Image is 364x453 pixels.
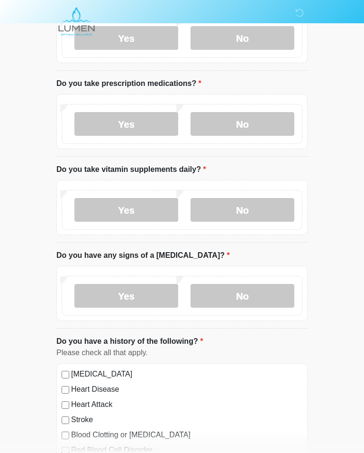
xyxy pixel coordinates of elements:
img: LUMEN Optimal Wellness Logo [47,7,106,36]
label: No [191,113,294,136]
label: Do you take vitamin supplements daily? [56,164,206,176]
label: Yes [74,284,178,308]
input: [MEDICAL_DATA] [62,371,69,379]
label: Yes [74,198,178,222]
label: No [191,284,294,308]
label: No [191,198,294,222]
input: Heart Disease [62,387,69,394]
label: Do you have any signs of a [MEDICAL_DATA]? [56,250,230,262]
div: Please check all that apply. [56,348,308,359]
input: Stroke [62,417,69,425]
input: Blood Clotting or [MEDICAL_DATA] [62,432,69,440]
label: Blood Clotting or [MEDICAL_DATA] [71,430,302,441]
label: Do you take prescription medications? [56,78,201,90]
label: Heart Disease [71,384,302,396]
label: Stroke [71,415,302,426]
label: Heart Attack [71,399,302,411]
label: Do you have a history of the following? [56,336,203,348]
label: [MEDICAL_DATA] [71,369,302,380]
label: Yes [74,113,178,136]
input: Heart Attack [62,402,69,409]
